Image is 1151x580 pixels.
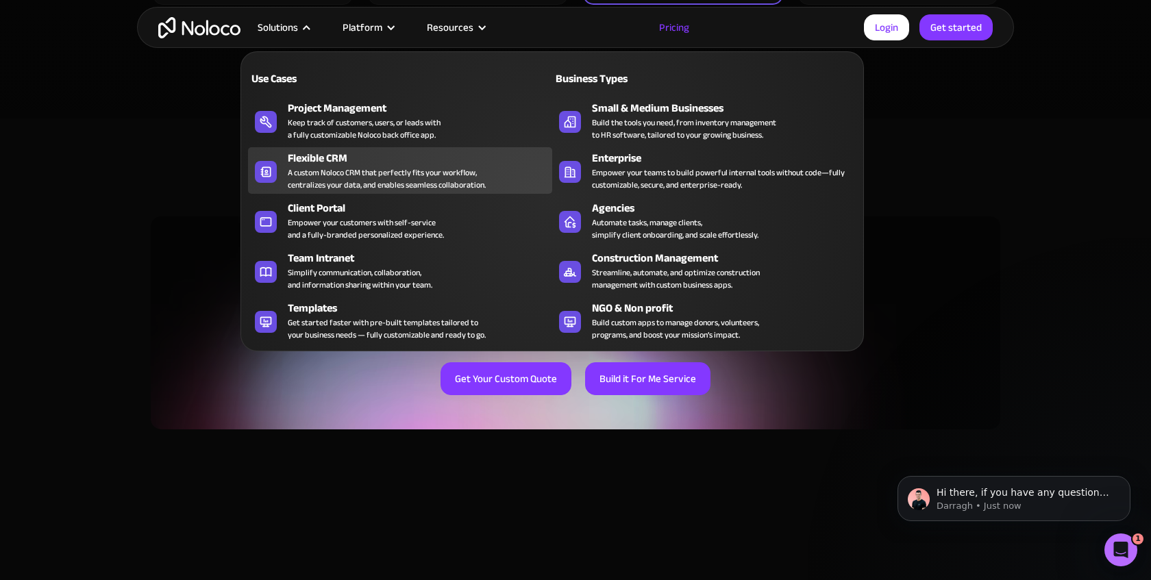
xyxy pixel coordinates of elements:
a: Construction ManagementStreamline, automate, and optimize constructionmanagement with custom busi... [552,247,856,294]
a: Build it For Me Service [585,362,710,395]
div: Construction Management [592,250,863,266]
div: Resources [410,18,501,36]
a: Team IntranetSimplify communication, collaboration,and information sharing within your team. [248,247,552,294]
div: Enterprise [592,150,863,166]
div: Team Intranet [288,250,558,266]
a: Business Types [552,62,856,94]
iframe: Intercom notifications message [877,447,1151,543]
div: Templates [288,300,558,316]
div: Build the tools you need, from inventory management to HR software, tailored to your growing busi... [592,116,776,141]
nav: Solutions [240,32,864,351]
a: Get Your Custom Quote [441,362,571,395]
a: EnterpriseEmpower your teams to build powerful internal tools without code—fully customizable, se... [552,147,856,194]
div: Agencies [592,200,863,216]
a: Use Cases [248,62,552,94]
div: Streamline, automate, and optimize construction management with custom business apps. [592,266,760,291]
div: Simplify communication, collaboration, and information sharing within your team. [288,266,432,291]
a: Client PortalEmpower your customers with self-serviceand a fully-branded personalized experience. [248,197,552,244]
span: 1 [1133,533,1143,544]
a: Get started [919,14,993,40]
div: Solutions [240,18,325,36]
div: Solutions [258,18,298,36]
div: Small & Medium Businesses [592,100,863,116]
div: A custom Noloco CRM that perfectly fits your workflow, centralizes your data, and enables seamles... [288,166,486,191]
a: Pricing [642,18,706,36]
a: Project ManagementKeep track of customers, users, or leads witha fully customizable Noloco back o... [248,97,552,144]
a: NGO & Non profitBuild custom apps to manage donors, volunteers,programs, and boost your mission’s... [552,297,856,344]
div: NGO & Non profit [592,300,863,316]
a: Small & Medium BusinessesBuild the tools you need, from inventory managementto HR software, tailo... [552,97,856,144]
div: Platform [325,18,410,36]
div: Use Cases [248,71,395,87]
a: AgenciesAutomate tasks, manage clients,simplify client onboarding, and scale effortlessly. [552,197,856,244]
a: TemplatesGet started faster with pre-built templates tailored toyour business needs — fully custo... [248,297,552,344]
div: Empower your customers with self-service and a fully-branded personalized experience. [288,216,444,241]
div: Keep track of customers, users, or leads with a fully customizable Noloco back office app. [288,116,441,141]
div: Empower your teams to build powerful internal tools without code—fully customizable, secure, and ... [592,166,850,191]
a: Flexible CRMA custom Noloco CRM that perfectly fits your workflow,centralizes your data, and enab... [248,147,552,194]
h2: Noloco for Enterprise [151,235,1000,272]
div: Platform [343,18,382,36]
div: Business Types [552,71,699,87]
div: Get started faster with pre-built templates tailored to your business needs — fully customizable ... [288,316,486,341]
div: Client Portal [288,200,558,216]
div: Resources [427,18,473,36]
a: Login [864,14,909,40]
a: home [158,17,240,38]
div: Project Management [288,100,558,116]
div: Flexible CRM [288,150,558,166]
div: Automate tasks, manage clients, simplify client onboarding, and scale effortlessly. [592,216,758,241]
iframe: Intercom live chat [1104,533,1137,566]
div: Scale your operations with secure custom tools that your team will love. Our custom plans are des... [151,292,1000,342]
div: Build custom apps to manage donors, volunteers, programs, and boost your mission’s impact. [592,316,759,341]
